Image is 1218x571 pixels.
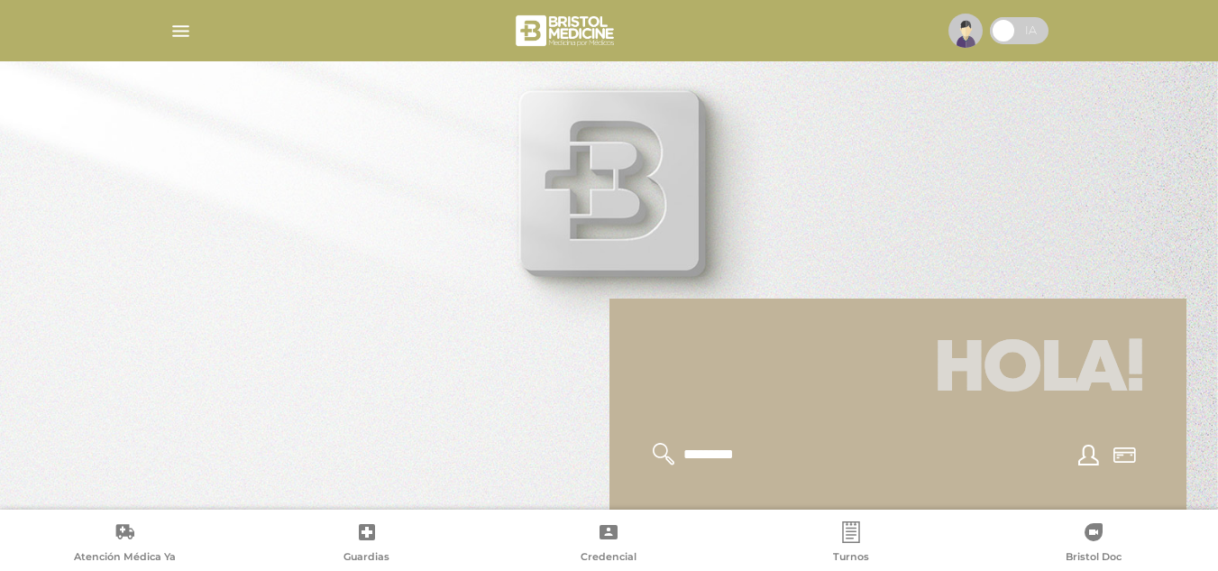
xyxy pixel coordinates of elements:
[246,521,489,567] a: Guardias
[169,20,192,42] img: Cober_menu-lines-white.svg
[631,320,1165,421] h1: Hola!
[1066,550,1122,566] span: Bristol Doc
[343,550,389,566] span: Guardias
[948,14,983,48] img: profile-placeholder.svg
[833,550,869,566] span: Turnos
[972,521,1214,567] a: Bristol Doc
[513,9,620,52] img: bristol-medicine-blanco.png
[4,521,246,567] a: Atención Médica Ya
[581,550,636,566] span: Credencial
[730,521,973,567] a: Turnos
[74,550,176,566] span: Atención Médica Ya
[488,521,730,567] a: Credencial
